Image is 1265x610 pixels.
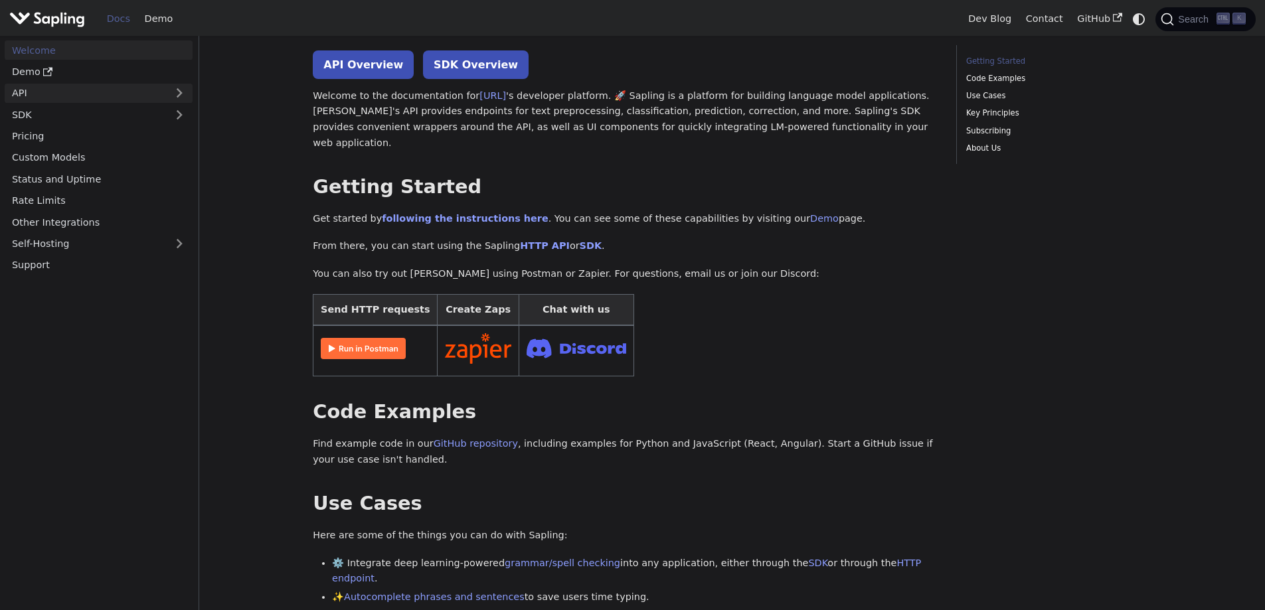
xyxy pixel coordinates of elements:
[313,211,937,227] p: Get started by . You can see some of these capabilities by visiting our page.
[313,436,937,468] p: Find example code in our , including examples for Python and JavaScript (React, Angular). Start a...
[505,558,620,568] a: grammar/spell checking
[5,84,166,103] a: API
[5,234,193,254] a: Self-Hosting
[810,213,839,224] a: Demo
[1232,13,1246,25] kbd: K
[519,294,633,325] th: Chat with us
[9,9,85,29] img: Sapling.ai
[313,528,937,544] p: Here are some of the things you can do with Sapling:
[321,338,406,359] img: Run in Postman
[332,589,937,605] li: ✨ to save users time typing.
[966,72,1146,85] a: Code Examples
[344,591,525,602] a: Autocomplete phrases and sentences
[100,9,137,29] a: Docs
[1019,9,1070,29] a: Contact
[313,492,937,516] h2: Use Cases
[5,127,193,146] a: Pricing
[438,294,519,325] th: Create Zaps
[5,62,193,82] a: Demo
[961,9,1018,29] a: Dev Blog
[313,88,937,151] p: Welcome to the documentation for 's developer platform. 🚀 Sapling is a platform for building lang...
[808,558,827,568] a: SDK
[966,107,1146,119] a: Key Principles
[1130,9,1149,29] button: Switch between dark and light mode (currently system mode)
[966,142,1146,155] a: About Us
[5,40,193,60] a: Welcome
[5,191,193,210] a: Rate Limits
[5,169,193,189] a: Status and Uptime
[313,266,937,282] p: You can also try out [PERSON_NAME] using Postman or Zapier. For questions, email us or join our D...
[966,125,1146,137] a: Subscribing
[166,105,193,124] button: Expand sidebar category 'SDK'
[5,212,193,232] a: Other Integrations
[1155,7,1255,31] button: Search (Ctrl+K)
[520,240,570,251] a: HTTP API
[313,294,438,325] th: Send HTTP requests
[479,90,506,101] a: [URL]
[5,256,193,275] a: Support
[966,55,1146,68] a: Getting Started
[166,84,193,103] button: Expand sidebar category 'API'
[434,438,518,449] a: GitHub repository
[445,333,511,364] img: Connect in Zapier
[966,90,1146,102] a: Use Cases
[5,148,193,167] a: Custom Models
[1174,14,1217,25] span: Search
[423,50,529,79] a: SDK Overview
[527,335,626,362] img: Join Discord
[332,556,937,587] li: ⚙️ Integrate deep learning-powered into any application, either through the or through the .
[313,50,414,79] a: API Overview
[382,213,548,224] a: following the instructions here
[5,105,166,124] a: SDK
[580,240,602,251] a: SDK
[1070,9,1129,29] a: GitHub
[9,9,90,29] a: Sapling.ai
[137,9,180,29] a: Demo
[313,238,937,254] p: From there, you can start using the Sapling or .
[313,175,937,199] h2: Getting Started
[313,400,937,424] h2: Code Examples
